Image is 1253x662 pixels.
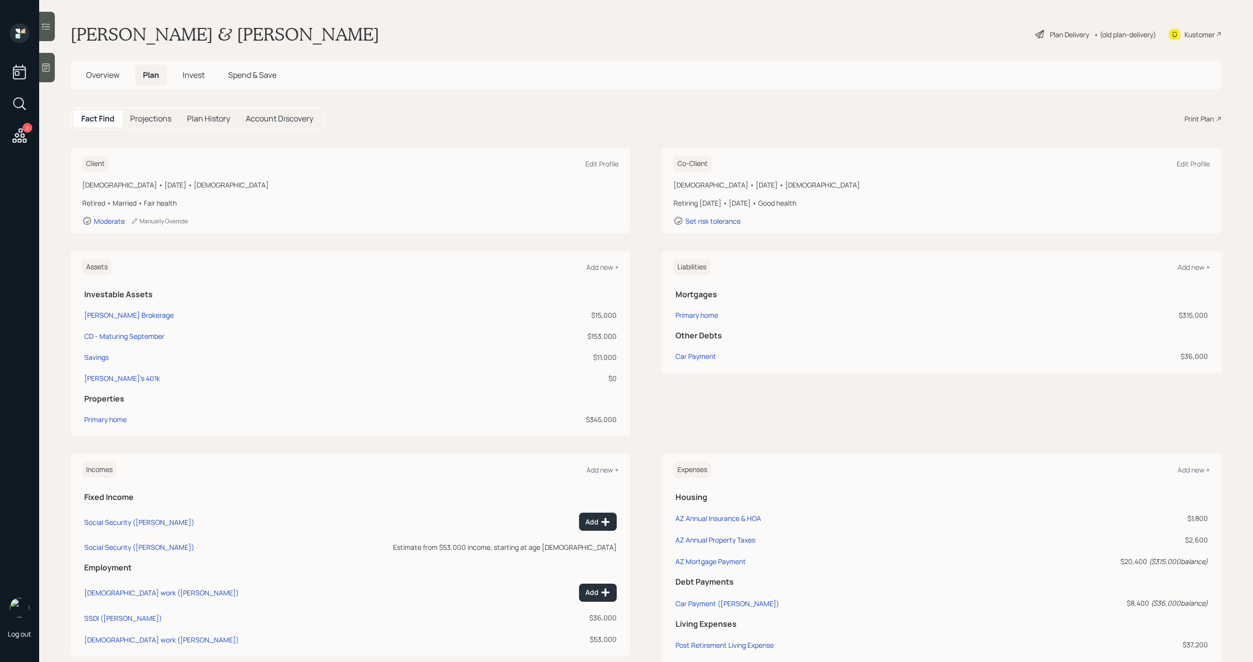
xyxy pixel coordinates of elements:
h6: Co-Client [673,156,712,172]
span: Spend & Save [228,70,277,80]
span: Invest [183,70,205,80]
div: $37,200 [1025,639,1208,650]
div: CD - Maturing September [84,331,164,341]
div: SSDI ([PERSON_NAME]) [84,614,162,623]
div: $2,600 [1025,535,1208,545]
span: Plan [143,70,159,80]
h5: Debt Payments [675,577,1208,587]
div: Add new + [1178,262,1210,272]
div: Retiring [DATE] • [DATE] • Good health [673,198,1210,208]
h5: Housing [675,493,1208,502]
div: AZ Mortgage Payment [675,557,746,566]
div: $15,000 [475,310,617,320]
h5: Fixed Income [84,493,617,502]
div: [PERSON_NAME] Brokerage [84,310,174,320]
i: ( $36,000 balance) [1151,598,1208,608]
div: Social Security ([PERSON_NAME]) [84,518,194,527]
div: Savings [84,352,109,362]
div: Add [585,588,610,597]
div: $36,000 [304,613,617,623]
h5: Investable Assets [84,290,617,299]
div: Add [585,517,610,527]
h5: Employment [84,563,617,572]
div: $153,000 [475,331,617,341]
div: $11,000 [475,352,617,362]
div: $345,000 [475,414,617,425]
i: ( $315,000 balance) [1149,557,1208,566]
img: michael-russo-headshot.png [10,598,29,617]
div: [DEMOGRAPHIC_DATA] • [DATE] • [DEMOGRAPHIC_DATA] [673,180,1210,190]
div: Post Retirement Living Expense [675,640,774,650]
div: Print Plan [1184,114,1214,124]
div: [PERSON_NAME]'s 401k [84,373,160,383]
div: Log out [8,629,31,638]
h5: Plan History [187,114,230,123]
button: Add [579,513,617,531]
div: Add new + [586,465,619,474]
h6: Expenses [673,462,711,478]
div: Social Security ([PERSON_NAME]) [84,543,194,552]
div: 2 [23,123,32,133]
button: Add [579,584,617,602]
div: Car Payment [675,351,716,361]
div: AZ Annual Insurance & HOA [675,514,761,523]
div: [DEMOGRAPHIC_DATA] work ([PERSON_NAME]) [84,635,239,644]
div: Car Payment ([PERSON_NAME]) [675,599,779,608]
div: [DEMOGRAPHIC_DATA] • [DATE] • [DEMOGRAPHIC_DATA] [82,180,619,190]
div: Edit Profile [585,159,619,168]
span: Overview [86,70,119,80]
div: AZ Annual Property Taxes [675,535,755,544]
h6: Incomes [82,462,116,478]
div: Add new + [586,262,619,272]
h6: Liabilities [673,259,710,275]
h5: Projections [130,114,171,123]
div: Kustomer [1184,29,1215,40]
div: [DEMOGRAPHIC_DATA] work ([PERSON_NAME]) [84,588,239,597]
div: Estimate from $53,000 income, starting at age [DEMOGRAPHIC_DATA] [304,542,617,552]
h6: Assets [82,259,112,275]
div: • (old plan-delivery) [1094,29,1156,40]
div: Moderate [94,216,125,226]
h5: Fact Find [81,114,115,123]
h5: Account Discovery [246,114,313,123]
div: Plan Delivery [1050,29,1089,40]
div: Set risk tolerance [685,216,741,226]
div: Add new + [1178,465,1210,474]
h5: Other Debts [675,331,1208,340]
div: Manually Override [131,217,188,225]
div: Edit Profile [1177,159,1210,168]
div: $0 [475,373,617,383]
h5: Properties [84,394,617,403]
h1: [PERSON_NAME] & [PERSON_NAME] [70,24,379,45]
div: Retired • Married • Fair health [82,198,619,208]
h5: Mortgages [675,290,1208,299]
div: $53,000 [304,634,617,644]
h6: Client [82,156,109,172]
div: $1,800 [1025,513,1208,523]
div: $36,000 [988,351,1208,361]
div: $8,400 [1025,598,1208,608]
div: $315,000 [988,310,1208,320]
h5: Living Expenses [675,619,1208,629]
div: Primary home [675,310,718,320]
div: Primary home [84,414,127,425]
div: $20,400 [1025,556,1208,567]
